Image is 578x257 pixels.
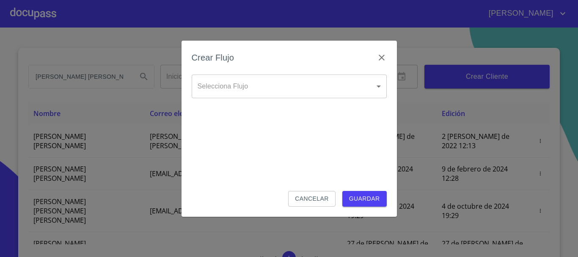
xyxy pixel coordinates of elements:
span: Guardar [349,193,380,204]
div: ​ [192,75,387,98]
span: Cancelar [295,193,328,204]
button: Guardar [342,191,387,207]
button: Cancelar [288,191,335,207]
h6: Crear Flujo [192,51,234,64]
